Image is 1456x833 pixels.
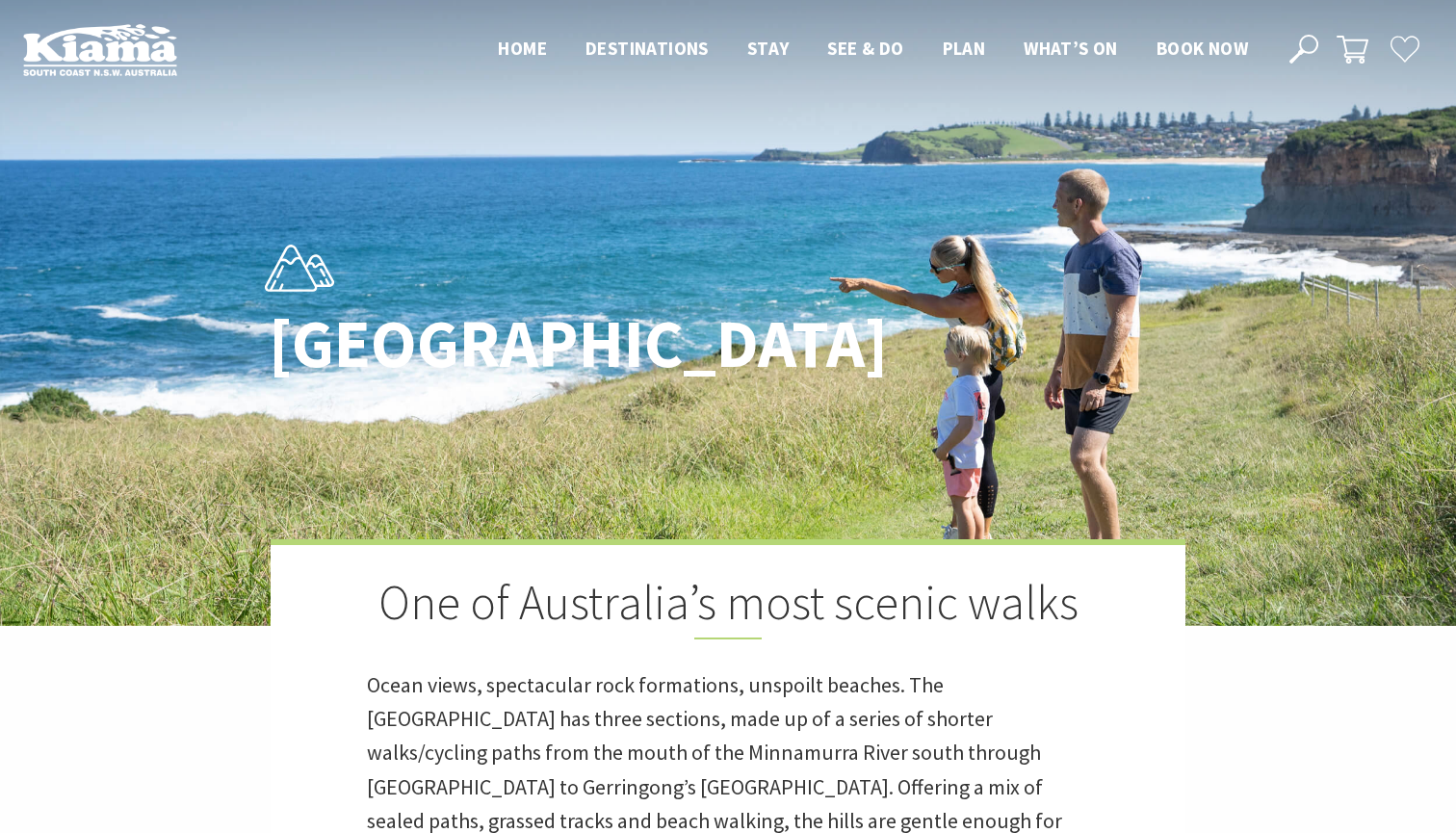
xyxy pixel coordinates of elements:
span: Stay [747,37,790,60]
nav: Main Menu [479,34,1267,65]
span: Destinations [585,37,709,60]
h2: One of Australia’s most scenic walks [367,574,1089,639]
span: Plan [943,37,986,60]
h1: [GEOGRAPHIC_DATA] [269,307,813,381]
span: See & Do [827,37,903,60]
img: Kiama Logo [23,23,177,76]
span: What’s On [1024,37,1118,60]
span: Book now [1157,37,1248,60]
span: Home [498,37,547,60]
